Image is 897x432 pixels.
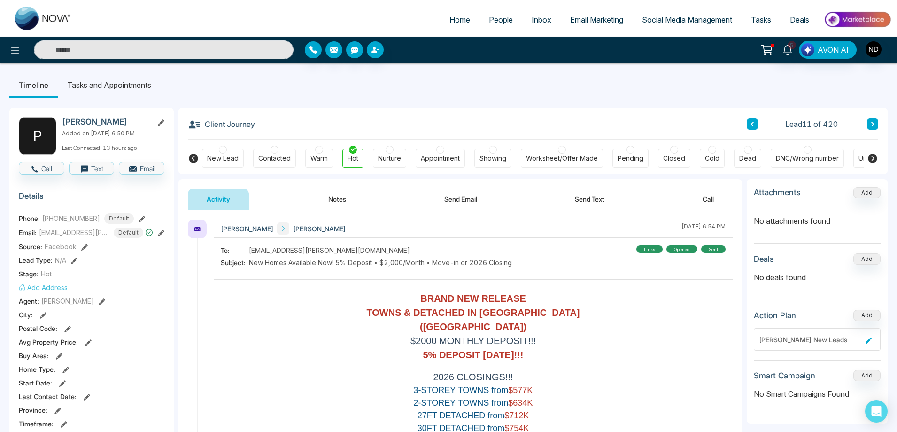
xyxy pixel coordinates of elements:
[41,269,52,279] span: Hot
[19,364,55,374] span: Home Type :
[19,405,47,415] span: Province :
[853,370,881,381] button: Add
[309,189,365,210] button: Notes
[739,154,756,163] div: Dead
[19,228,37,237] span: Email:
[532,15,551,24] span: Inbox
[19,337,78,347] span: Avg Property Price :
[207,154,239,163] div: New Lead
[19,323,57,333] span: Postal Code :
[701,245,726,253] div: sent
[19,419,54,429] span: Timeframe :
[785,118,838,130] span: Lead 11 of 420
[258,154,291,163] div: Contacted
[104,213,134,224] span: Default
[62,129,164,138] p: Added on [DATE] 6:50 PM
[19,269,39,279] span: Stage:
[221,224,273,234] span: [PERSON_NAME]
[310,154,328,163] div: Warm
[526,154,598,163] div: Worksheet/Offer Made
[39,228,109,237] span: [EMAIL_ADDRESS][PERSON_NAME][DOMAIN_NAME]
[853,310,881,321] button: Add
[684,189,733,210] button: Call
[759,335,862,345] div: [PERSON_NAME] New Leads
[188,189,249,210] button: Activity
[754,208,881,227] p: No attachments found
[556,189,623,210] button: Send Text
[19,351,49,361] span: Buy Area :
[62,117,149,126] h2: [PERSON_NAME]
[58,72,161,98] li: Tasks and Appointments
[55,255,66,265] span: N/A
[853,187,881,198] button: Add
[853,188,881,196] span: Add
[15,7,71,30] img: Nova CRM Logo
[62,142,164,152] p: Last Connected: 13 hours ago
[348,154,358,163] div: Hot
[221,245,249,255] span: To:
[754,188,801,197] h3: Attachments
[19,310,33,320] span: City :
[858,154,896,163] div: Unspecified
[788,41,796,49] span: 5
[865,400,888,423] div: Open Intercom Messenger
[19,296,39,306] span: Agent:
[378,154,401,163] div: Nurture
[449,15,470,24] span: Home
[249,258,512,267] span: New Homes Available Now! 5% Deposit • $2,000/Month • Move-in or 2026 Closing
[221,258,249,267] span: Subject:
[42,213,100,223] span: [PHONE_NUMBER]
[754,254,774,264] h3: Deals
[776,41,799,57] a: 5
[249,245,410,255] span: [EMAIL_ADDRESS][PERSON_NAME][DOMAIN_NAME]
[754,311,796,320] h3: Action Plan
[663,154,685,163] div: Closed
[479,11,522,29] a: People
[114,228,143,238] span: Default
[41,296,94,306] span: [PERSON_NAME]
[19,117,56,155] div: P
[561,11,633,29] a: Email Marketing
[425,189,496,210] button: Send Email
[866,41,882,57] img: User Avatar
[705,154,719,163] div: Cold
[19,162,64,175] button: Call
[69,162,115,175] button: Text
[570,15,623,24] span: Email Marketing
[440,11,479,29] a: Home
[790,15,809,24] span: Deals
[823,9,891,30] img: Market-place.gif
[751,15,771,24] span: Tasks
[754,272,881,283] p: No deals found
[853,253,881,265] button: Add
[636,245,663,253] div: links
[479,154,506,163] div: Showing
[754,371,815,380] h3: Smart Campaign
[19,213,40,223] span: Phone:
[801,43,814,56] img: Lead Flow
[489,15,513,24] span: People
[666,245,697,253] div: Opened
[19,392,77,401] span: Last Contact Date :
[799,41,857,59] button: AVON AI
[19,242,42,251] span: Source:
[19,378,52,388] span: Start Date :
[188,117,255,131] h3: Client Journey
[754,388,881,400] p: No Smart Campaigns Found
[19,191,164,206] h3: Details
[19,283,68,292] button: Add Address
[742,11,781,29] a: Tasks
[522,11,561,29] a: Inbox
[45,242,77,251] span: Facebook
[681,222,726,235] div: [DATE] 6:54 PM
[618,154,643,163] div: Pending
[818,44,849,55] span: AVON AI
[19,255,53,265] span: Lead Type:
[119,162,164,175] button: Email
[293,224,346,234] span: [PERSON_NAME]
[9,72,58,98] li: Timeline
[633,11,742,29] a: Social Media Management
[642,15,732,24] span: Social Media Management
[776,154,839,163] div: DNC/Wrong number
[781,11,819,29] a: Deals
